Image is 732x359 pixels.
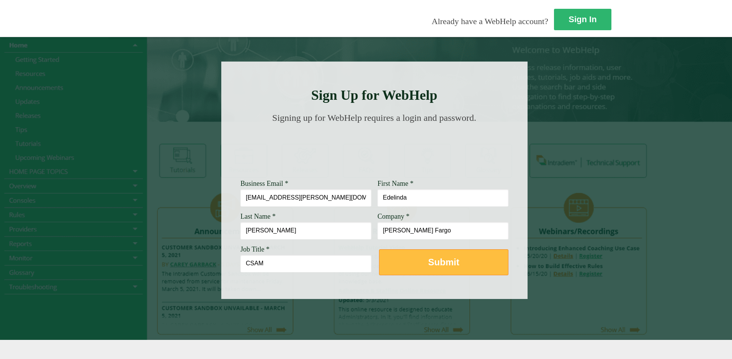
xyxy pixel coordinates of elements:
[379,249,508,275] button: Submit
[428,257,459,267] strong: Submit
[554,9,611,30] a: Sign In
[240,245,270,253] span: Job Title *
[377,213,410,220] span: Company *
[569,15,596,24] strong: Sign In
[272,113,476,123] span: Signing up for WebHelp requires a login and password.
[240,213,276,220] span: Last Name *
[311,88,438,103] strong: Sign Up for WebHelp
[245,131,504,169] img: Need Credentials? Sign up below. Have Credentials? Use the sign-in button.
[432,16,548,26] span: Already have a WebHelp account?
[377,180,413,187] span: First Name *
[240,180,288,187] span: Business Email *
